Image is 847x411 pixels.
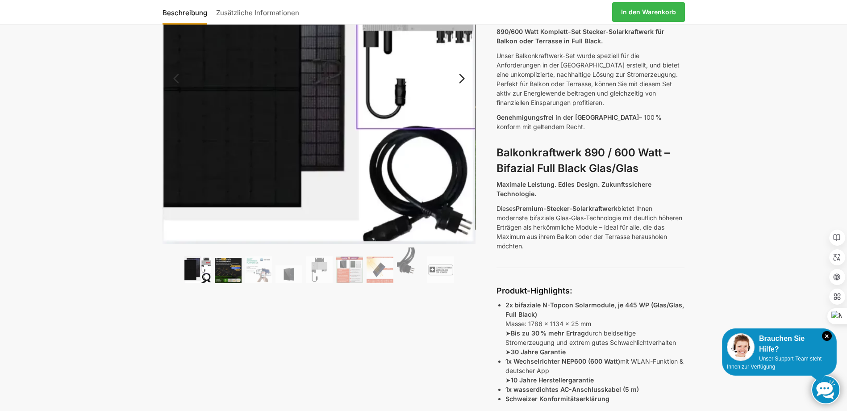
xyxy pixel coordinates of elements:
[497,113,662,130] span: – 100 % konform mit geltendem Recht.
[516,205,618,212] strong: Premium-Stecker-Solarkraftwerk
[497,28,664,45] strong: 890/600 Watt Komplett-Set Stecker-Solarkraftwerk für Balkon oder Terrasse in Full Black.
[727,356,822,370] span: Unser Support-Team steht Ihnen zur Verfügung
[212,1,304,23] a: Zusätzliche Informationen
[822,331,832,341] i: Schließen
[497,113,639,121] span: Genehmigungsfrei in der [GEOGRAPHIC_DATA]
[427,256,454,283] img: Balkonkraftwerk 890/600 Watt bificial Glas/Glas – Bild 9
[367,256,393,283] img: Bificial 30 % mehr Leistung
[511,348,566,356] strong: 30 Jahre Garantie
[184,256,211,283] img: Bificiales Hochleistungsmodul
[505,357,620,365] strong: 1x Wechselrichter NEP600 (600 Watt)
[727,333,832,355] div: Brauchen Sie Hilfe?
[336,256,363,283] img: Bificial im Vergleich zu billig Modulen
[497,51,684,107] p: Unser Balkonkraftwerk-Set wurde speziell für die Anforderungen in der [GEOGRAPHIC_DATA] erstellt,...
[275,265,302,283] img: Maysun
[306,256,333,283] img: Balkonkraftwerk 890/600 Watt bificial Glas/Glas – Bild 5
[245,256,272,283] img: Balkonkraftwerk 890/600 Watt bificial Glas/Glas – Bild 3
[163,1,212,23] a: Beschreibung
[511,376,594,384] strong: 10 Jahre Herstellergarantie
[497,146,670,175] strong: Balkonkraftwerk 890 / 600 Watt – Bifazial Full Black Glas/Glas
[505,386,639,393] strong: 1x wasserdichtes AC-Anschlusskabel (5 m)
[505,356,684,385] p: mit WLAN-Funktion & deutscher App ➤
[215,258,242,283] img: Balkonkraftwerk 890/600 Watt bificial Glas/Glas – Bild 2
[497,204,684,251] p: Dieses bietet Ihnen modernste bifaziale Glas-Glas-Technologie mit deutlich höheren Erträgen als h...
[505,395,609,403] strong: Schweizer Konformitätserklärung
[397,247,424,283] img: Anschlusskabel-3meter_schweizer-stecker
[497,286,572,295] strong: Produkt-Highlights:
[727,333,755,361] img: Customer service
[612,2,685,22] a: In den Warenkorb
[505,300,684,356] p: Masse: 1786 x 1134 x 25 mm ➤ durch beidseitige Stromerzeugung und extrem gutes Schwachlichtverhal...
[511,329,585,337] strong: Bis zu 30 % mehr Ertrag
[497,180,651,197] strong: Maximale Leistung. Edles Design. Zukunftssichere Technologie.
[505,301,684,318] strong: 2x bifaziale N-Topcon Solarmodule, je 445 WP (Glas/Glas, Full Black)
